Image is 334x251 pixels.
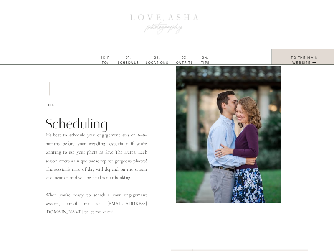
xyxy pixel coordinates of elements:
[116,55,140,59] a: 01. schedule
[281,55,328,61] a: to the main website ⟶
[144,55,170,59] a: 02. locations
[175,55,195,59] a: 03. outfits
[48,102,55,109] p: 01.
[98,55,112,59] p: skip to:
[46,116,107,130] h2: Scheduling
[46,131,147,220] p: It's best to schedule your engagement session 6–8+ months before your wedding, especially if you'...
[199,55,212,59] a: 04. tips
